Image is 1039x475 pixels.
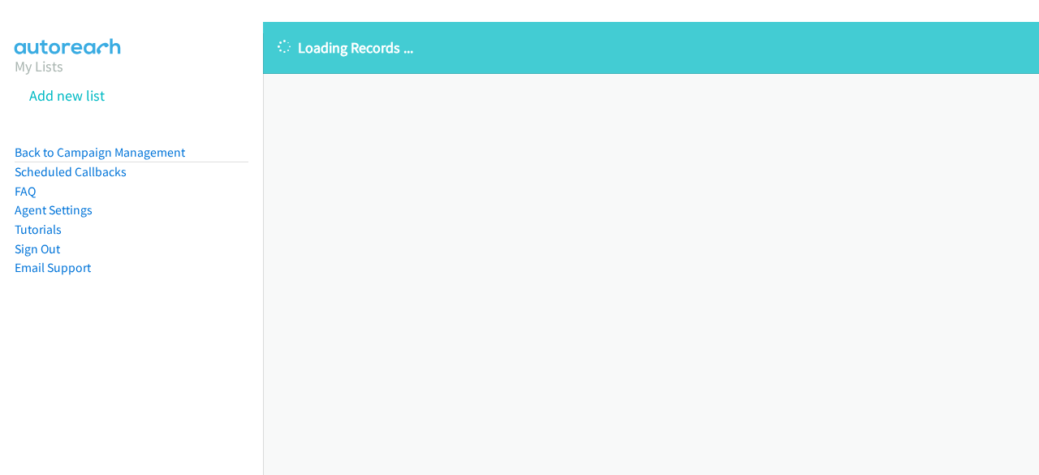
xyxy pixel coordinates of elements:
[15,202,93,218] a: Agent Settings
[15,57,63,76] a: My Lists
[15,260,91,275] a: Email Support
[15,164,127,179] a: Scheduled Callbacks
[29,86,105,105] a: Add new list
[15,145,185,160] a: Back to Campaign Management
[278,37,1024,58] p: Loading Records ...
[15,241,60,257] a: Sign Out
[15,222,62,237] a: Tutorials
[15,184,36,199] a: FAQ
